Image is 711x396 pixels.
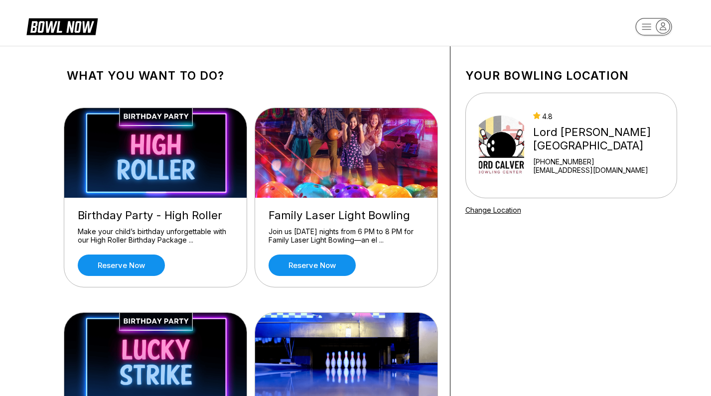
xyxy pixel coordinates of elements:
[479,108,525,183] img: Lord Calvert Bowling Center
[64,108,248,198] img: Birthday Party - High Roller
[78,227,233,245] div: Make your child’s birthday unforgettable with our High Roller Birthday Package ...
[78,209,233,222] div: Birthday Party - High Roller
[269,227,424,245] div: Join us [DATE] nights from 6 PM to 8 PM for Family Laser Light Bowling—an el ...
[465,69,677,83] h1: Your bowling location
[533,112,672,121] div: 4.8
[78,255,165,276] a: Reserve now
[269,255,356,276] a: Reserve now
[67,69,435,83] h1: What you want to do?
[533,157,672,166] div: [PHONE_NUMBER]
[533,166,672,174] a: [EMAIL_ADDRESS][DOMAIN_NAME]
[465,206,521,214] a: Change Location
[255,108,438,198] img: Family Laser Light Bowling
[269,209,424,222] div: Family Laser Light Bowling
[533,126,672,152] div: Lord [PERSON_NAME][GEOGRAPHIC_DATA]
